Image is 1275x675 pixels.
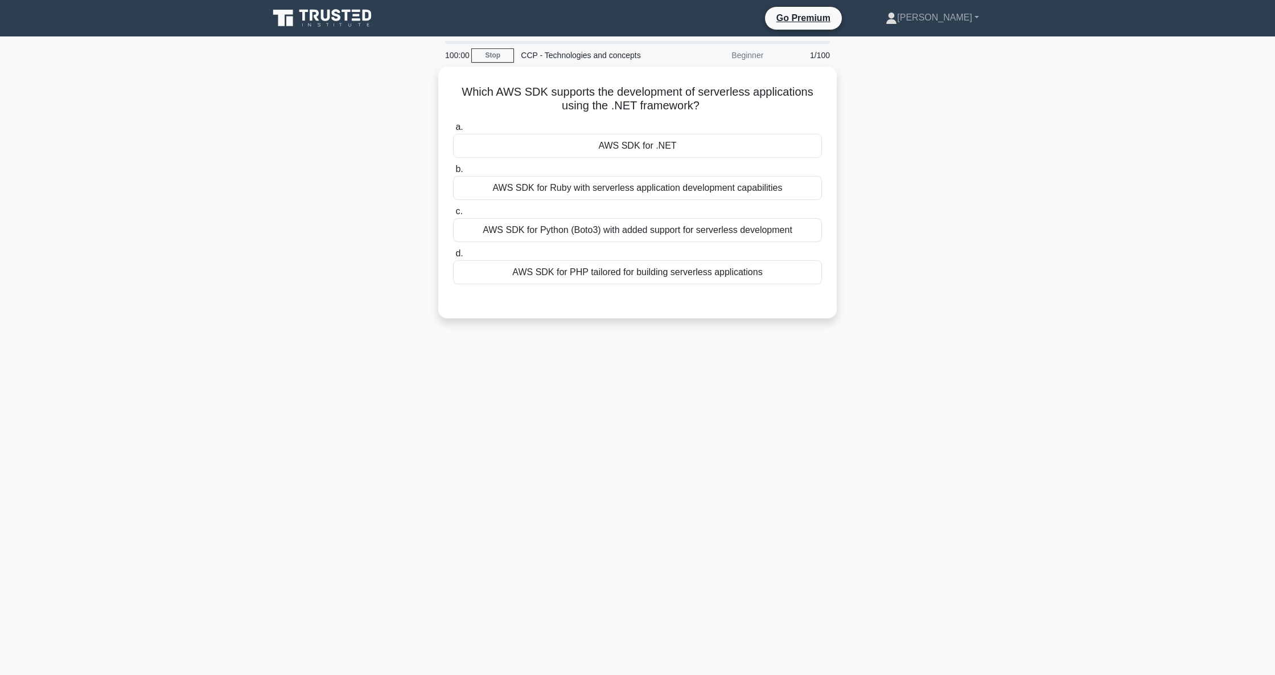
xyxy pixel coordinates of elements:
[452,85,823,113] h5: Which AWS SDK supports the development of serverless applications using the .NET framework?
[770,44,837,67] div: 1/100
[455,164,463,174] span: b.
[671,44,770,67] div: Beginner
[455,206,462,216] span: c.
[455,248,463,258] span: d.
[858,6,1006,29] a: [PERSON_NAME]
[453,176,822,200] div: AWS SDK for Ruby with serverless application development capabilities
[453,218,822,242] div: AWS SDK for Python (Boto3) with added support for serverless development
[453,260,822,284] div: AWS SDK for PHP tailored for building serverless applications
[455,122,463,132] span: a.
[438,44,471,67] div: 100:00
[453,134,822,158] div: AWS SDK for .NET
[514,44,671,67] div: CCP - Technologies and concepts
[770,11,837,25] a: Go Premium
[471,48,514,63] a: Stop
